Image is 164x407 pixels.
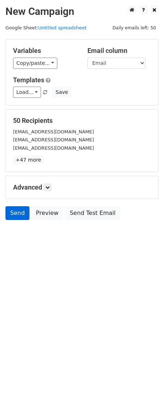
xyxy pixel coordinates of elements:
[5,25,87,30] small: Google Sheet:
[128,372,164,407] iframe: Chat Widget
[38,25,86,30] a: Untitled spreadsheet
[13,155,44,165] a: +47 more
[13,58,57,69] a: Copy/paste...
[13,137,94,142] small: [EMAIL_ADDRESS][DOMAIN_NAME]
[13,145,94,151] small: [EMAIL_ADDRESS][DOMAIN_NAME]
[5,5,159,18] h2: New Campaign
[110,25,159,30] a: Daily emails left: 50
[13,129,94,134] small: [EMAIL_ADDRESS][DOMAIN_NAME]
[13,87,41,98] a: Load...
[13,117,151,125] h5: 50 Recipients
[110,24,159,32] span: Daily emails left: 50
[31,206,63,220] a: Preview
[87,47,151,55] h5: Email column
[13,47,77,55] h5: Variables
[13,183,151,191] h5: Advanced
[13,76,44,84] a: Templates
[5,206,29,220] a: Send
[52,87,71,98] button: Save
[65,206,120,220] a: Send Test Email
